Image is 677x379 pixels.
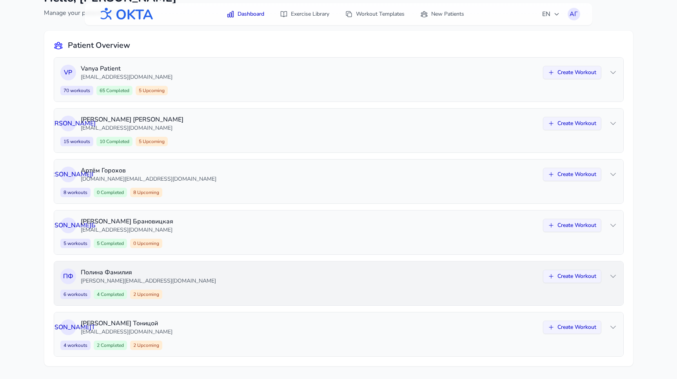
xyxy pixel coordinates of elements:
[81,268,538,277] p: Полина Фамилия
[60,188,91,197] span: 8
[130,188,162,197] span: 8
[543,66,601,79] button: Create Workout
[81,277,538,285] p: [PERSON_NAME][EMAIL_ADDRESS][DOMAIN_NAME]
[136,137,168,146] span: 5
[41,170,95,179] span: [PERSON_NAME] Г
[60,239,91,248] span: 5
[60,86,93,95] span: 70
[100,342,124,348] span: Completed
[96,137,132,146] span: 10
[136,86,168,95] span: 5
[81,166,538,175] p: Артём Горохов
[543,219,601,232] button: Create Workout
[543,168,601,181] button: Create Workout
[40,119,96,128] span: О [PERSON_NAME]
[543,270,601,283] button: Create Workout
[340,7,409,21] a: Workout Templates
[136,342,159,348] span: Upcoming
[142,138,165,145] span: Upcoming
[222,7,269,21] a: Dashboard
[136,240,159,247] span: Upcoming
[60,137,93,146] span: 15
[543,117,601,130] button: Create Workout
[94,341,127,350] span: 2
[60,341,91,350] span: 4
[81,328,538,336] p: [EMAIL_ADDRESS][DOMAIN_NAME]
[68,40,130,51] h2: Patient Overview
[136,189,159,196] span: Upcoming
[81,226,538,234] p: [EMAIL_ADDRESS][DOMAIN_NAME]
[537,6,564,22] button: EN
[81,64,538,73] p: Vanya Patient
[136,291,159,297] span: Upcoming
[100,240,124,247] span: Completed
[94,290,127,299] span: 4
[568,8,580,20] button: АГ
[81,124,538,132] p: [EMAIL_ADDRESS][DOMAIN_NAME]
[130,341,162,350] span: 2
[81,115,538,124] p: [PERSON_NAME] [PERSON_NAME]
[130,290,162,299] span: 2
[81,217,538,226] p: [PERSON_NAME] Брановицкая
[97,4,154,24] img: OKTA logo
[41,323,95,332] span: [PERSON_NAME] Т
[63,272,73,281] span: П Ф
[105,138,129,145] span: Completed
[543,321,601,334] button: Create Workout
[69,138,90,145] span: workouts
[66,240,87,247] span: workouts
[81,319,538,328] p: [PERSON_NAME] Тоницой
[41,221,96,230] span: [PERSON_NAME] Б
[100,291,124,297] span: Completed
[130,239,162,248] span: 0
[66,291,87,297] span: workouts
[275,7,334,21] a: Exercise Library
[69,87,90,94] span: workouts
[81,73,538,81] p: [EMAIL_ADDRESS][DOMAIN_NAME]
[100,189,124,196] span: Completed
[142,87,165,94] span: Upcoming
[64,68,72,77] span: V P
[81,175,538,183] p: [DOMAIN_NAME][EMAIL_ADDRESS][DOMAIN_NAME]
[66,189,87,196] span: workouts
[96,86,132,95] span: 65
[542,9,560,19] span: EN
[105,87,129,94] span: Completed
[60,290,91,299] span: 6
[94,239,127,248] span: 5
[66,342,87,348] span: workouts
[416,7,469,21] a: New Patients
[94,188,127,197] span: 0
